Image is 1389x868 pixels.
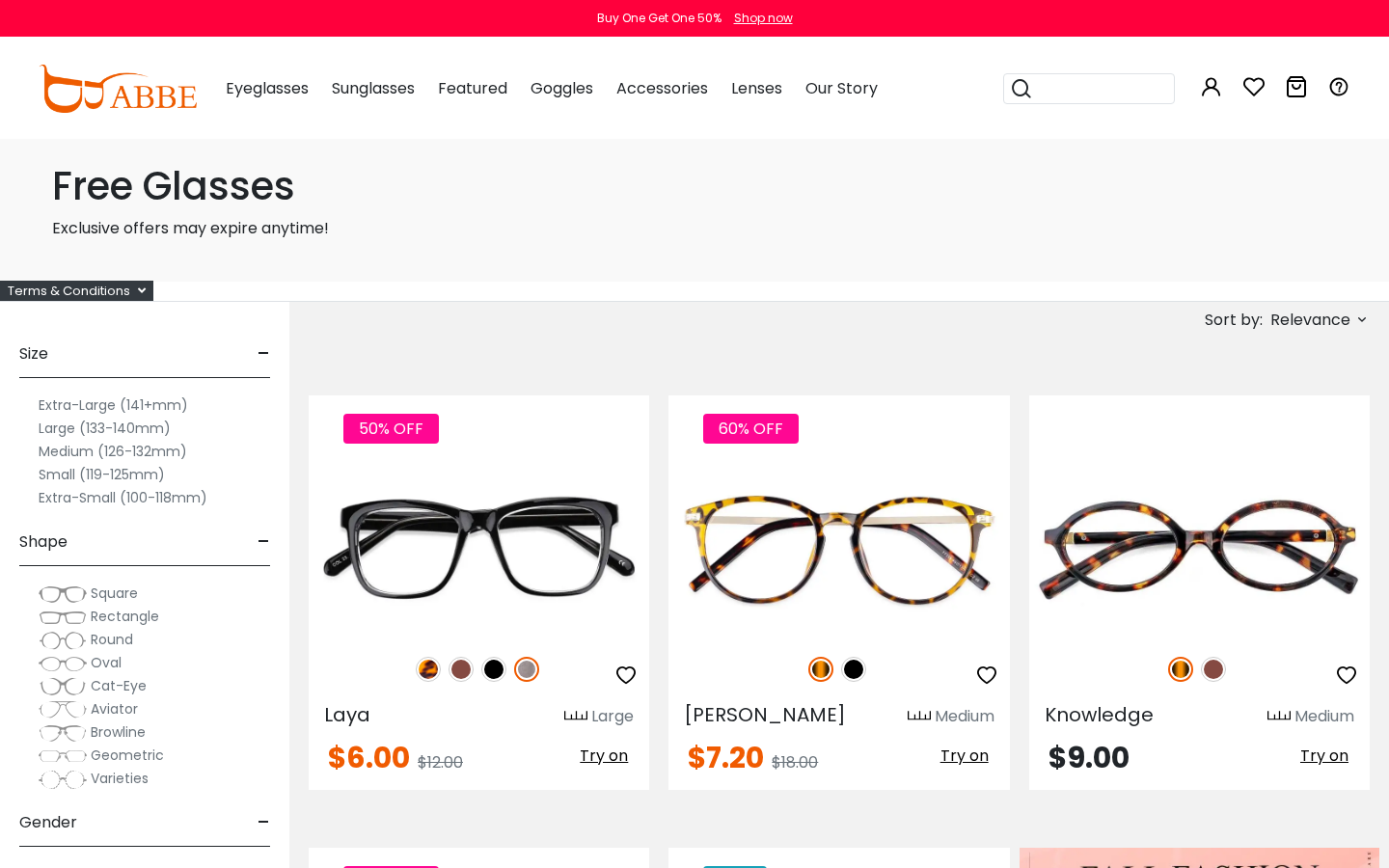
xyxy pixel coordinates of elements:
span: $7.20 [688,737,764,778]
label: Medium (126-132mm) [39,440,187,463]
span: $9.00 [1049,737,1130,778]
button: Try on [935,744,994,769]
label: Extra-Large (141+mm) [39,393,188,417]
span: Featured [438,77,507,99]
span: - [258,331,270,377]
span: Try on [1300,745,1348,767]
img: Browline.png [39,723,87,743]
img: Brown [1201,657,1226,682]
span: Square [91,583,138,603]
span: Shape [19,519,68,565]
img: Tortoise Knowledge - Acetate ,Universal Bridge Fit [1029,465,1370,636]
img: size ruler [1267,710,1291,724]
span: Cat-Eye [91,676,147,695]
span: Our Story [805,77,878,99]
h1: Free Glasses [52,163,1337,209]
span: 50% OFF [343,414,439,444]
button: Try on [574,744,634,769]
img: Square.png [39,584,87,604]
span: Geometric [91,746,164,765]
img: Cat-Eye.png [39,677,87,696]
label: Small (119-125mm) [39,463,165,486]
img: Rectangle.png [39,608,87,627]
p: Exclusive offers may expire anytime! [52,217,1337,240]
span: Varieties [91,769,149,788]
img: Black [481,657,506,682]
img: Geometric.png [39,746,87,766]
a: Shop now [724,10,793,26]
img: Aviator.png [39,700,87,719]
img: size ruler [564,710,587,724]
span: Laya [324,701,370,728]
span: Lenses [731,77,782,99]
span: Rectangle [91,607,159,626]
label: Extra-Small (100-118mm) [39,486,207,509]
img: abbeglasses.com [39,65,197,113]
span: Sort by: [1205,309,1263,331]
img: Varieties.png [39,770,87,790]
img: Brown [449,657,474,682]
span: Sunglasses [332,77,415,99]
span: Round [91,630,133,649]
span: Try on [940,745,989,767]
div: Shop now [734,10,793,27]
button: Try on [1294,744,1354,769]
img: Round.png [39,631,87,650]
label: Large (133-140mm) [39,417,171,440]
span: Accessories [616,77,708,99]
img: Black [841,657,866,682]
img: Tortoise [1168,657,1193,682]
span: Knowledge [1045,701,1154,728]
span: $18.00 [772,751,818,773]
span: $6.00 [328,737,410,778]
img: Tortoise [808,657,833,682]
img: Tortoise Callie - Combination ,Universal Bridge Fit [668,465,1009,636]
span: Goggles [531,77,593,99]
span: $12.00 [418,751,463,773]
img: Gun Laya - Plastic ,Universal Bridge Fit [309,465,649,636]
img: Gun [514,657,539,682]
span: - [258,519,270,565]
span: Size [19,331,48,377]
img: size ruler [908,710,931,724]
span: - [258,800,270,846]
span: Relevance [1270,303,1350,338]
div: Medium [1294,705,1354,728]
div: Large [591,705,634,728]
img: Leopard [416,657,441,682]
img: Oval.png [39,654,87,673]
span: Gender [19,800,77,846]
span: Eyeglasses [226,77,309,99]
span: Oval [91,653,122,672]
span: Browline [91,722,146,742]
div: Buy One Get One 50% [597,10,722,27]
div: Medium [935,705,994,728]
span: 60% OFF [703,414,799,444]
span: Try on [580,745,628,767]
span: Aviator [91,699,138,719]
span: [PERSON_NAME] [684,701,846,728]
